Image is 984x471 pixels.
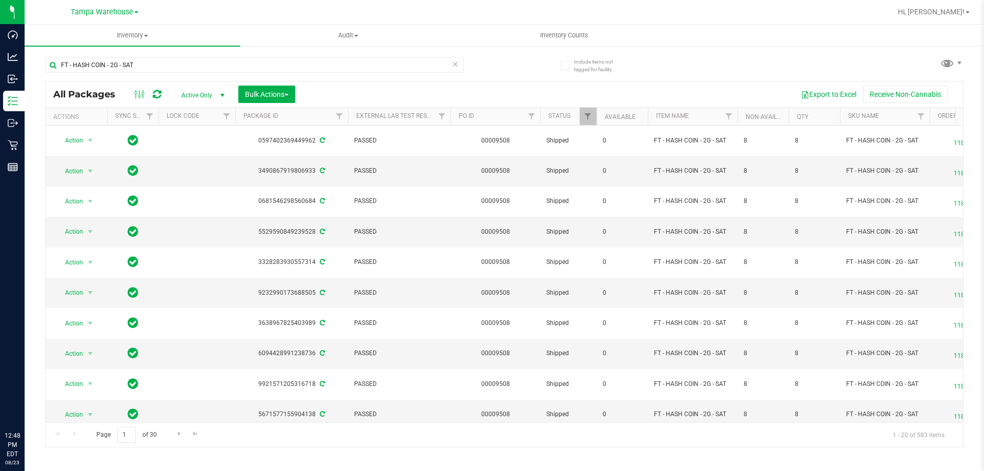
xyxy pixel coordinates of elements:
span: Action [56,164,84,178]
span: select [84,255,97,270]
span: 8 [744,136,783,146]
span: 8 [744,166,783,176]
span: Sync from Compliance System [318,289,325,296]
button: Bulk Actions [238,86,295,103]
div: Actions [53,113,103,120]
span: FT - HASH COIN - 2G - SAT [846,136,924,146]
span: 8 [795,166,834,176]
span: PASSED [354,136,444,146]
span: 8 [744,196,783,206]
a: Qty [797,113,808,120]
span: In Sync [128,285,138,300]
span: Action [56,255,84,270]
span: In Sync [128,377,138,391]
span: FT - HASH COIN - 2G - SAT [846,409,924,419]
span: Sync from Compliance System [318,137,325,144]
span: In Sync [128,316,138,330]
span: 0 [603,409,642,419]
span: 8 [795,257,834,267]
span: FT - HASH COIN - 2G - SAT [654,379,731,389]
span: In Sync [128,194,138,208]
span: PASSED [354,257,444,267]
span: Shipped [546,379,590,389]
span: FT - HASH COIN - 2G - SAT [654,288,731,298]
inline-svg: Inbound [8,74,18,84]
iframe: Resource center [10,389,41,420]
span: select [84,346,97,361]
a: 00009508 [481,228,510,235]
a: 00009508 [481,137,510,144]
span: select [84,285,97,300]
span: 8 [795,318,834,328]
span: 0 [603,136,642,146]
span: Page of 30 [88,427,165,443]
div: 6094428991238736 [234,349,350,358]
a: Filter [523,108,540,125]
span: Sync from Compliance System [318,350,325,357]
span: FT - HASH COIN - 2G - SAT [846,166,924,176]
div: 3490867919806933 [234,166,350,176]
iframe: Resource center unread badge [30,387,43,400]
span: FT - HASH COIN - 2G - SAT [846,318,924,328]
inline-svg: Retail [8,140,18,150]
span: 0 [603,166,642,176]
span: Clear [452,57,459,71]
span: FT - HASH COIN - 2G - SAT [654,409,731,419]
span: Sync from Compliance System [318,411,325,418]
div: 0597402369449962 [234,136,350,146]
span: Sync from Compliance System [318,380,325,387]
button: Receive Non-Cannabis [863,86,948,103]
span: 8 [744,257,783,267]
a: 00009508 [481,289,510,296]
div: 0681546298560684 [234,196,350,206]
span: select [84,194,97,209]
span: Hi, [PERSON_NAME]! [898,8,965,16]
span: All Packages [53,89,126,100]
a: Non-Available [746,113,791,120]
span: FT - HASH COIN - 2G - SAT [654,166,731,176]
span: PASSED [354,288,444,298]
span: PASSED [354,318,444,328]
a: Filter [141,108,158,125]
a: Available [605,113,635,120]
span: 8 [744,318,783,328]
span: FT - HASH COIN - 2G - SAT [654,349,731,358]
span: Shipped [546,288,590,298]
a: Order Id [938,112,964,119]
a: 00009508 [481,411,510,418]
inline-svg: Dashboard [8,30,18,40]
input: Search Package ID, Item Name, SKU, Lot or Part Number... [45,57,464,73]
span: FT - HASH COIN - 2G - SAT [846,196,924,206]
span: In Sync [128,255,138,269]
span: 8 [744,349,783,358]
span: PASSED [354,409,444,419]
div: 3638967825403989 [234,318,350,328]
div: 5671577155904138 [234,409,350,419]
span: PASSED [354,379,444,389]
a: 00009508 [481,380,510,387]
div: 9921571205316718 [234,379,350,389]
div: 9232990173688505 [234,288,350,298]
span: Tampa Warehouse [71,8,133,16]
a: Inventory [25,25,240,46]
div: 3328283930557314 [234,257,350,267]
span: 8 [744,409,783,419]
inline-svg: Outbound [8,118,18,128]
span: 0 [603,257,642,267]
inline-svg: Inventory [8,96,18,106]
inline-svg: Reports [8,162,18,172]
span: select [84,164,97,178]
span: 0 [603,349,642,358]
a: Sync Status [115,112,155,119]
a: Go to the next page [172,427,187,441]
span: 0 [603,318,642,328]
a: Inventory Counts [456,25,672,46]
a: Filter [580,108,597,125]
span: 8 [795,227,834,237]
span: FT - HASH COIN - 2G - SAT [654,318,731,328]
a: Lock Code [167,112,199,119]
span: Shipped [546,409,590,419]
span: PASSED [354,349,444,358]
span: Sync from Compliance System [318,167,325,174]
inline-svg: Analytics [8,52,18,62]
